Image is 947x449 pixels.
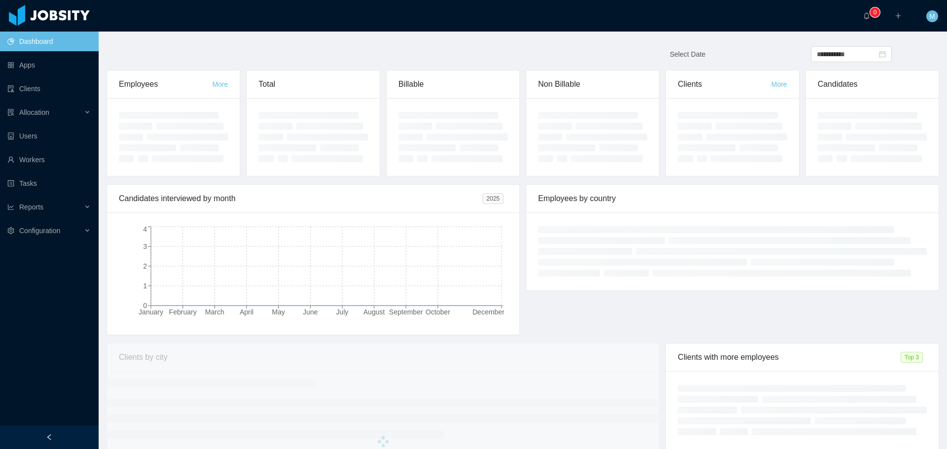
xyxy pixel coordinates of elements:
a: More [212,80,228,88]
span: M [929,10,935,22]
div: Candidates [818,70,927,98]
tspan: December [473,308,505,316]
span: Configuration [19,227,60,235]
i: icon: plus [895,12,902,19]
div: Non Billable [538,70,647,98]
div: Employees [119,70,212,98]
div: Billable [399,70,508,98]
a: More [771,80,787,88]
i: icon: solution [7,109,14,116]
a: icon: pie-chartDashboard [7,32,91,51]
div: Clients [678,70,771,98]
tspan: August [364,308,385,316]
tspan: April [240,308,254,316]
tspan: 1 [143,282,147,290]
a: icon: auditClients [7,79,91,99]
tspan: July [336,308,348,316]
div: Clients with more employees [678,344,900,371]
tspan: February [169,308,197,316]
div: Total [258,70,367,98]
tspan: 0 [143,302,147,310]
tspan: 4 [143,225,147,233]
tspan: June [303,308,318,316]
tspan: March [205,308,224,316]
tspan: 3 [143,242,147,250]
a: icon: profileTasks [7,173,91,193]
i: icon: calendar [879,51,886,58]
span: Allocation [19,108,49,116]
sup: 0 [870,7,880,17]
tspan: 2 [143,262,147,270]
a: icon: robotUsers [7,126,91,146]
tspan: October [426,308,450,316]
span: Select Date [670,50,705,58]
div: Employees by country [538,185,927,212]
tspan: January [139,308,163,316]
a: icon: appstoreApps [7,55,91,75]
span: Top 3 [901,352,923,363]
div: Candidates interviewed by month [119,185,482,212]
i: icon: bell [863,12,870,19]
span: 2025 [482,193,504,204]
tspan: September [389,308,423,316]
tspan: May [272,308,285,316]
i: icon: line-chart [7,204,14,210]
a: icon: userWorkers [7,150,91,170]
i: icon: setting [7,227,14,234]
span: Reports [19,203,43,211]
